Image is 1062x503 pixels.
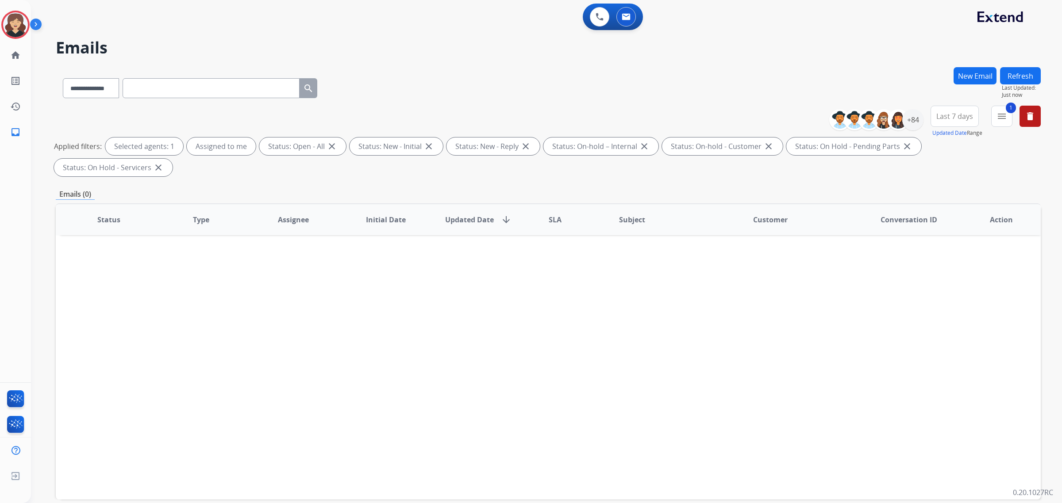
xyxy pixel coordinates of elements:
[54,141,102,152] p: Applied filters:
[97,214,120,225] span: Status
[10,101,21,112] mat-icon: history
[350,137,443,155] div: Status: New - Initial
[1025,111,1035,122] mat-icon: delete
[549,214,562,225] span: SLA
[366,214,406,225] span: Initial Date
[753,214,788,225] span: Customer
[501,214,512,225] mat-icon: arrow_downward
[10,127,21,137] mat-icon: inbox
[997,111,1007,122] mat-icon: menu
[639,141,650,152] mat-icon: close
[1002,91,1041,99] span: Just now
[932,129,982,137] span: Range
[881,214,937,225] span: Conversation ID
[3,12,28,37] img: avatar
[1013,487,1053,498] p: 0.20.1027RC
[902,109,923,130] div: +84
[948,204,1041,235] th: Action
[193,214,209,225] span: Type
[954,67,997,84] button: New Email
[54,159,173,176] div: Status: On Hold - Servicers
[786,137,921,155] div: Status: On Hold - Pending Parts
[327,141,337,152] mat-icon: close
[445,214,494,225] span: Updated Date
[619,214,645,225] span: Subject
[10,50,21,61] mat-icon: home
[763,141,774,152] mat-icon: close
[105,137,183,155] div: Selected agents: 1
[153,162,164,173] mat-icon: close
[936,114,973,118] span: Last 7 days
[931,106,979,127] button: Last 7 days
[10,76,21,86] mat-icon: list_alt
[991,106,1012,127] button: 1
[259,137,346,155] div: Status: Open - All
[446,137,540,155] div: Status: New - Reply
[662,137,783,155] div: Status: On-hold - Customer
[543,137,658,155] div: Status: On-hold – Internal
[303,83,314,94] mat-icon: search
[56,189,95,200] p: Emails (0)
[1000,67,1041,84] button: Refresh
[278,214,309,225] span: Assignee
[1006,103,1016,113] span: 1
[187,137,256,155] div: Assigned to me
[56,39,1041,57] h2: Emails
[932,130,967,137] button: Updated Date
[902,141,912,152] mat-icon: close
[1002,84,1041,91] span: Last Updated:
[423,141,434,152] mat-icon: close
[520,141,531,152] mat-icon: close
